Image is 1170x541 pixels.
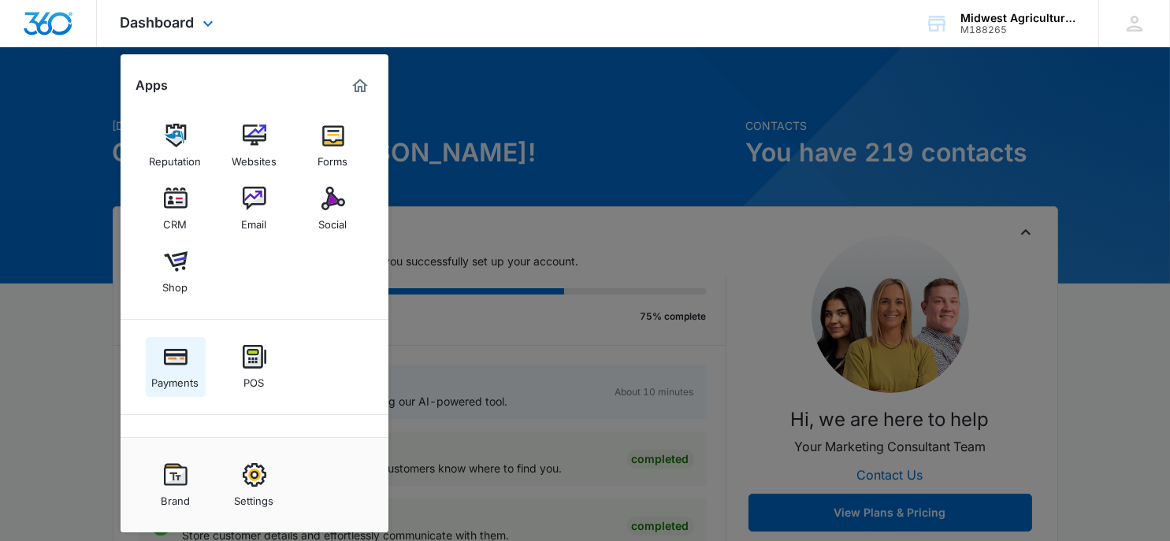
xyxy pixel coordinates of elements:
[146,242,206,302] a: Shop
[146,116,206,176] a: Reputation
[244,369,265,389] div: POS
[225,455,284,515] a: Settings
[152,369,199,389] div: Payments
[960,24,1075,35] div: account id
[163,273,188,294] div: Shop
[960,12,1075,24] div: account name
[146,432,206,492] a: Ads
[225,337,284,397] a: POS
[235,487,274,507] div: Settings
[161,487,190,507] div: Brand
[318,147,348,168] div: Forms
[121,14,195,31] span: Dashboard
[303,116,363,176] a: Forms
[150,147,202,168] div: Reputation
[347,73,373,98] a: Marketing 360® Dashboard
[146,179,206,239] a: CRM
[319,210,347,231] div: Social
[146,455,206,515] a: Brand
[146,337,206,397] a: Payments
[242,210,267,231] div: Email
[136,78,169,93] h2: Apps
[232,147,277,168] div: Websites
[225,116,284,176] a: Websites
[225,179,284,239] a: Email
[225,432,284,492] a: Intelligence
[303,179,363,239] a: Social
[164,210,188,231] div: CRM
